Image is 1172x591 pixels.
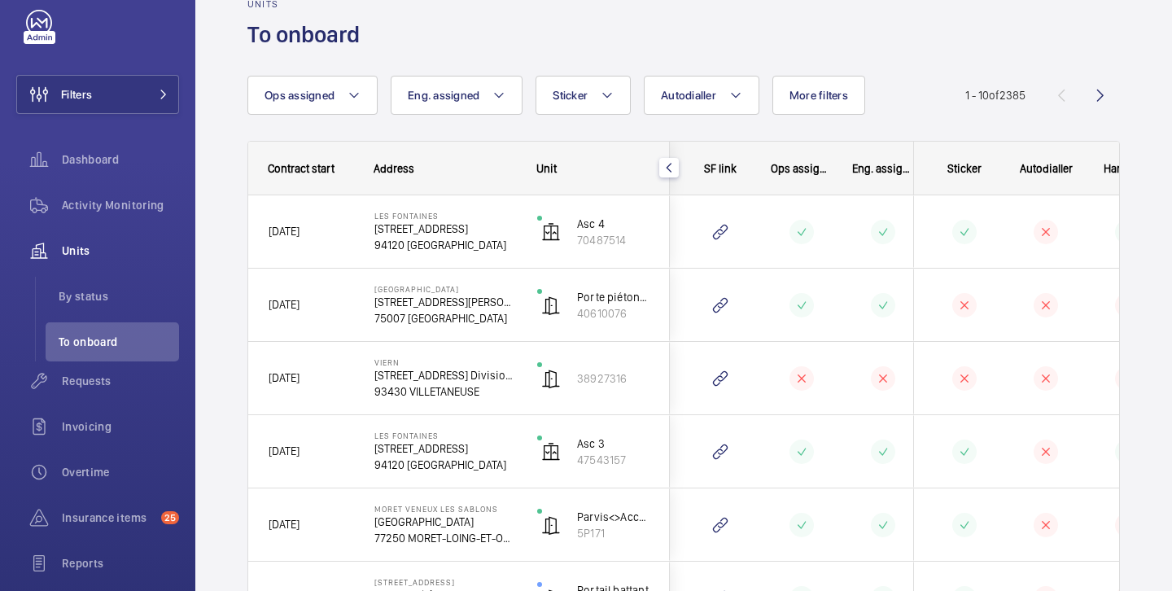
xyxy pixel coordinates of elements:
span: Invoicing [62,418,179,435]
span: Handover [1104,162,1152,175]
span: [DATE] [269,225,300,238]
button: Eng. assigned [391,76,523,115]
span: 25 [161,511,179,524]
span: Contract start [268,162,335,175]
span: 1 - 10 2385 [965,90,1025,101]
p: [STREET_ADDRESS] Division Leclerc [374,367,516,383]
p: [STREET_ADDRESS][PERSON_NAME] [374,294,516,310]
span: Autodialler [1020,162,1073,175]
p: VIERN [374,357,516,367]
p: MORET VENEUX LES SABLONS [374,504,516,514]
p: Porte piétonne couloir BAT Treille [577,289,649,305]
p: 40610076 [577,305,649,322]
p: [STREET_ADDRESS] [374,440,516,457]
span: Filters [61,86,92,103]
img: elevator.svg [541,222,561,242]
span: Requests [62,373,179,389]
button: Ops assigned [247,76,378,115]
p: 47543157 [577,452,649,468]
span: Ops assigned [771,162,833,175]
p: Parvis<>Accès Hall BV [577,509,649,525]
p: 75007 [GEOGRAPHIC_DATA] [374,310,516,326]
p: Les Fontaines [374,211,516,221]
p: 93430 VILLETANEUSE [374,383,516,400]
span: To onboard [59,334,179,350]
p: [STREET_ADDRESS] [374,221,516,237]
p: 38927316 [577,370,649,387]
p: [GEOGRAPHIC_DATA] [374,514,516,530]
img: elevator.svg [541,442,561,462]
span: Address [374,162,414,175]
p: Asc 4 [577,216,649,232]
span: Autodialler [661,89,716,102]
span: Reports [62,555,179,571]
span: [DATE] [269,444,300,457]
span: Units [62,243,179,259]
span: [DATE] [269,298,300,311]
span: Insurance items [62,510,155,526]
p: Les Fontaines [374,431,516,440]
span: Ops assigned [265,89,335,102]
img: automatic_door.svg [541,369,561,388]
span: Dashboard [62,151,179,168]
p: [GEOGRAPHIC_DATA] [374,284,516,294]
span: Overtime [62,464,179,480]
img: automatic_door.svg [541,295,561,315]
img: automatic_door.svg [541,515,561,535]
span: SF link [704,162,737,175]
span: Eng. assigned [408,89,479,102]
button: Filters [16,75,179,114]
span: More filters [789,89,848,102]
span: By status [59,288,179,304]
span: of [989,89,999,102]
p: 70487514 [577,232,649,248]
p: 77250 MORET-LOING-ET-ORVANNE [374,530,516,546]
button: Autodialler [644,76,759,115]
span: [DATE] [269,371,300,384]
p: [STREET_ADDRESS] [374,577,516,587]
span: Eng. assigned [852,162,913,175]
p: 5P171 [577,525,649,541]
button: More filters [772,76,865,115]
p: 94120 [GEOGRAPHIC_DATA] [374,457,516,473]
span: Sticker [553,89,588,102]
span: Sticker [947,162,982,175]
h1: To onboard [247,20,370,50]
p: Asc 3 [577,436,649,452]
span: [DATE] [269,518,300,531]
span: Activity Monitoring [62,197,179,213]
button: Sticker [536,76,631,115]
div: Unit [536,162,650,175]
p: 94120 [GEOGRAPHIC_DATA] [374,237,516,253]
